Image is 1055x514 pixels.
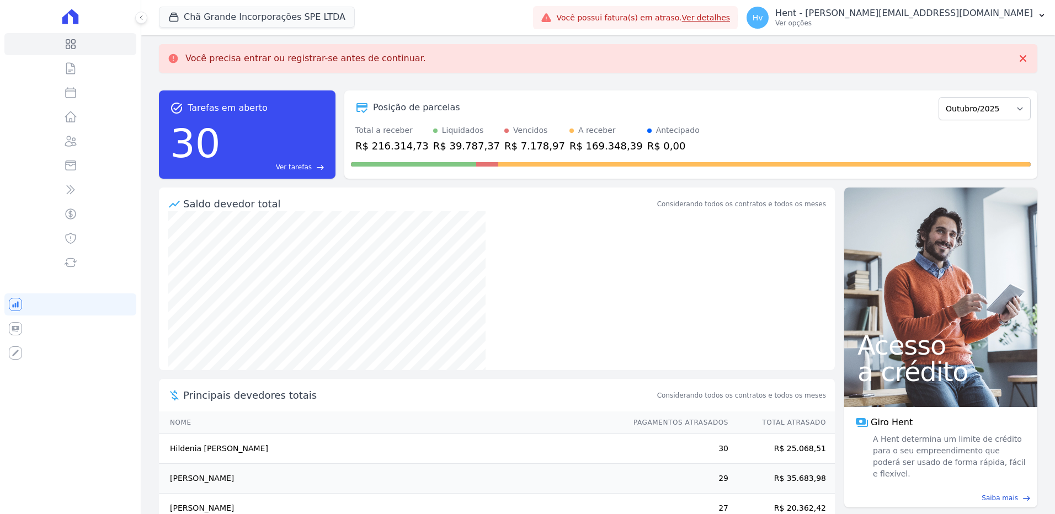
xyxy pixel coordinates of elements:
td: Hildenia [PERSON_NAME] [159,434,623,464]
td: 29 [623,464,729,494]
span: east [316,163,324,172]
span: Saiba mais [982,493,1018,503]
td: R$ 35.683,98 [729,464,835,494]
div: Antecipado [656,125,700,136]
span: east [1022,494,1031,502]
div: Total a receber [355,125,429,136]
button: Hv Hent - [PERSON_NAME][EMAIL_ADDRESS][DOMAIN_NAME] Ver opções [738,2,1055,33]
td: 30 [623,434,729,464]
span: Principais devedores totais [183,388,655,403]
div: Posição de parcelas [373,101,460,114]
div: R$ 7.178,97 [504,138,565,153]
span: task_alt [170,101,183,115]
p: Você precisa entrar ou registrar-se antes de continuar. [185,53,426,64]
span: Hv [753,14,763,22]
a: Saiba mais east [851,493,1031,503]
span: A Hent determina um limite de crédito para o seu empreendimento que poderá ser usado de forma ráp... [871,433,1026,480]
span: Acesso [857,332,1024,358]
div: Considerando todos os contratos e todos os meses [657,199,826,209]
p: Hent - [PERSON_NAME][EMAIL_ADDRESS][DOMAIN_NAME] [775,8,1033,19]
span: Ver tarefas [276,162,312,172]
th: Pagamentos Atrasados [623,411,729,434]
a: Ver tarefas east [225,162,324,172]
div: Saldo devedor total [183,196,655,211]
span: Considerando todos os contratos e todos os meses [657,390,826,400]
p: Ver opções [775,19,1033,28]
span: Você possui fatura(s) em atraso. [556,12,730,24]
span: a crédito [857,358,1024,385]
span: Giro Hent [871,416,913,429]
div: R$ 169.348,39 [569,138,643,153]
div: R$ 0,00 [647,138,700,153]
a: Ver detalhes [682,13,731,22]
div: Liquidados [442,125,484,136]
td: R$ 25.068,51 [729,434,835,464]
div: 30 [170,115,221,172]
div: Vencidos [513,125,547,136]
div: R$ 216.314,73 [355,138,429,153]
span: Tarefas em aberto [188,101,268,115]
td: [PERSON_NAME] [159,464,623,494]
th: Nome [159,411,623,434]
th: Total Atrasado [729,411,835,434]
button: Chã Grande Incorporações SPE LTDA [159,7,355,28]
div: A receber [578,125,616,136]
div: R$ 39.787,37 [433,138,500,153]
